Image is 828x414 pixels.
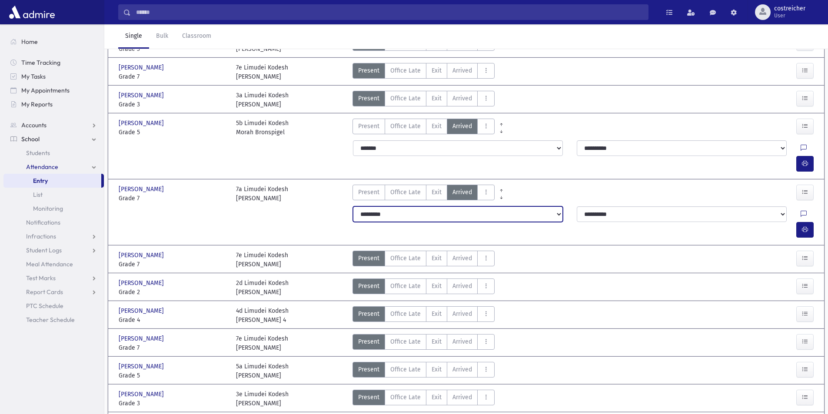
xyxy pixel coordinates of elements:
[3,243,104,257] a: Student Logs
[3,97,104,111] a: My Reports
[119,306,166,315] span: [PERSON_NAME]
[119,100,227,109] span: Grade 3
[236,306,289,325] div: 4d Limudei Kodesh [PERSON_NAME] 4
[175,24,218,49] a: Classroom
[3,229,104,243] a: Infractions
[3,215,104,229] a: Notifications
[3,202,104,215] a: Monitoring
[236,390,289,408] div: 3e Limudei Kodesh [PERSON_NAME]
[3,188,104,202] a: List
[131,4,648,20] input: Search
[7,3,57,21] img: AdmirePro
[21,86,70,94] span: My Appointments
[26,316,75,324] span: Teacher Schedule
[236,63,288,81] div: 7e Limudei Kodesh [PERSON_NAME]
[26,260,73,268] span: Meal Attendance
[26,274,56,282] span: Test Marks
[452,393,472,402] span: Arrived
[26,163,58,171] span: Attendance
[432,393,442,402] span: Exit
[118,24,149,49] a: Single
[21,135,40,143] span: School
[3,56,104,70] a: Time Tracking
[33,191,43,199] span: List
[236,185,288,203] div: 7a Limudei Kodesh [PERSON_NAME]
[352,334,495,352] div: AttTypes
[26,232,56,240] span: Infractions
[358,254,379,263] span: Present
[26,288,63,296] span: Report Cards
[119,390,166,399] span: [PERSON_NAME]
[452,254,472,263] span: Arrived
[390,254,421,263] span: Office Late
[119,288,227,297] span: Grade 2
[119,260,227,269] span: Grade 7
[3,160,104,174] a: Attendance
[3,174,101,188] a: Entry
[3,299,104,313] a: PTC Schedule
[390,309,421,318] span: Office Late
[352,119,495,137] div: AttTypes
[119,194,227,203] span: Grade 7
[119,72,227,81] span: Grade 7
[33,177,48,185] span: Entry
[3,70,104,83] a: My Tasks
[119,251,166,260] span: [PERSON_NAME]
[358,282,379,291] span: Present
[358,309,379,318] span: Present
[236,362,289,380] div: 5a Limudei Kodesh [PERSON_NAME]
[119,343,227,352] span: Grade 7
[26,302,63,310] span: PTC Schedule
[236,251,288,269] div: 7e Limudei Kodesh [PERSON_NAME]
[432,254,442,263] span: Exit
[352,91,495,109] div: AttTypes
[119,185,166,194] span: [PERSON_NAME]
[33,205,63,212] span: Monitoring
[452,94,472,103] span: Arrived
[432,337,442,346] span: Exit
[3,257,104,271] a: Meal Attendance
[119,371,227,380] span: Grade 5
[26,246,62,254] span: Student Logs
[352,306,495,325] div: AttTypes
[432,66,442,75] span: Exit
[236,334,288,352] div: 7e Limudei Kodesh [PERSON_NAME]
[432,94,442,103] span: Exit
[119,399,227,408] span: Grade 3
[119,315,227,325] span: Grade 4
[774,12,805,19] span: User
[352,251,495,269] div: AttTypes
[3,146,104,160] a: Students
[236,119,289,137] div: 5b Limudei Kodesh Morah Bronspigel
[432,309,442,318] span: Exit
[452,188,472,197] span: Arrived
[390,94,421,103] span: Office Late
[358,66,379,75] span: Present
[3,35,104,49] a: Home
[3,132,104,146] a: School
[358,337,379,346] span: Present
[432,365,442,374] span: Exit
[119,334,166,343] span: [PERSON_NAME]
[390,188,421,197] span: Office Late
[119,278,166,288] span: [PERSON_NAME]
[149,24,175,49] a: Bulk
[236,91,289,109] div: 3a Limudei Kodesh [PERSON_NAME]
[390,282,421,291] span: Office Late
[26,149,50,157] span: Students
[358,365,379,374] span: Present
[452,337,472,346] span: Arrived
[119,91,166,100] span: [PERSON_NAME]
[3,313,104,327] a: Teacher Schedule
[432,188,442,197] span: Exit
[21,59,60,66] span: Time Tracking
[352,362,495,380] div: AttTypes
[236,278,289,297] div: 2d Limudei Kodesh [PERSON_NAME]
[452,309,472,318] span: Arrived
[358,94,379,103] span: Present
[119,119,166,128] span: [PERSON_NAME]
[390,66,421,75] span: Office Late
[358,393,379,402] span: Present
[358,122,379,131] span: Present
[432,122,442,131] span: Exit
